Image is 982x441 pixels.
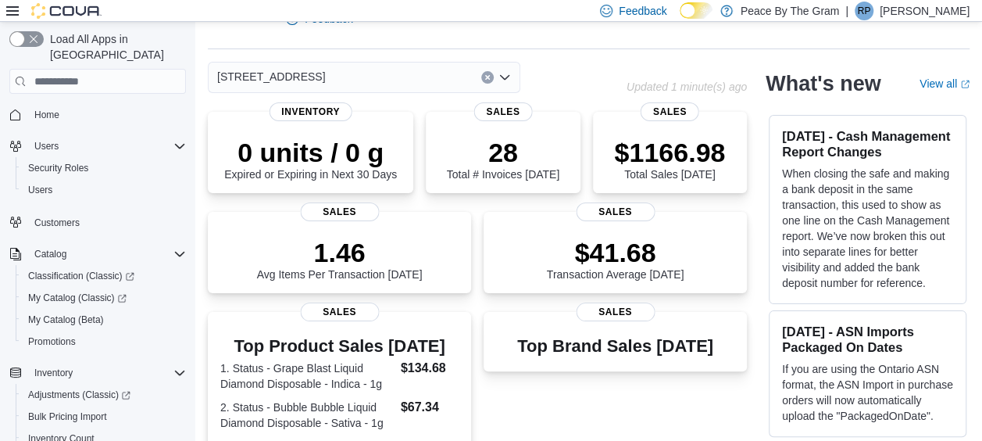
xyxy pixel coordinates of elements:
button: Users [3,135,192,157]
h3: [DATE] - Cash Management Report Changes [782,128,953,160]
span: Users [28,184,52,196]
p: 1.46 [257,237,423,268]
button: Promotions [16,331,192,353]
button: Inventory [28,364,79,382]
span: [STREET_ADDRESS] [217,67,325,86]
p: Peace By The Gram [741,2,840,20]
h3: Top Product Sales [DATE] [220,337,459,356]
dd: $134.68 [401,359,459,378]
a: My Catalog (Classic) [16,287,192,309]
button: Security Roles [16,157,192,179]
span: My Catalog (Classic) [22,289,186,307]
span: Catalog [28,245,186,264]
p: 28 [447,137,559,168]
button: Catalog [3,243,192,265]
span: Inventory [34,367,73,379]
h2: What's new [766,71,880,96]
svg: External link [960,80,970,89]
a: View allExternal link [920,77,970,90]
button: Users [16,179,192,201]
h3: [DATE] - ASN Imports Packaged On Dates [782,324,953,355]
button: Catalog [28,245,73,264]
span: Load All Apps in [GEOGRAPHIC_DATA] [44,31,186,63]
p: Updated 1 minute(s) ago [627,81,747,93]
a: My Catalog (Beta) [22,310,110,329]
span: Bulk Pricing Import [22,407,186,426]
a: Users [22,181,59,199]
span: Sales [576,203,655,221]
a: Classification (Classic) [22,267,141,285]
div: Total Sales [DATE] [614,137,725,181]
div: Total # Invoices [DATE] [447,137,559,181]
span: Sales [576,303,655,321]
span: Customers [28,212,186,231]
span: Inventory [269,102,352,121]
button: Users [28,137,65,156]
span: RP [858,2,871,20]
p: | [845,2,848,20]
span: Catalog [34,248,66,260]
span: Sales [300,303,379,321]
a: Home [28,106,66,124]
button: Inventory [3,362,192,384]
span: Sales [641,102,699,121]
span: Promotions [28,335,76,348]
button: Home [3,103,192,126]
span: Home [28,105,186,124]
span: My Catalog (Beta) [28,314,104,326]
a: Adjustments (Classic) [22,385,137,404]
span: Security Roles [22,159,186,177]
div: Avg Items Per Transaction [DATE] [257,237,423,281]
a: Security Roles [22,159,95,177]
p: [PERSON_NAME] [880,2,970,20]
button: My Catalog (Beta) [16,309,192,331]
p: $1166.98 [614,137,725,168]
span: Classification (Classic) [22,267,186,285]
span: My Catalog (Beta) [22,310,186,329]
div: Rob Pranger [855,2,873,20]
dd: $67.34 [401,398,459,417]
a: My Catalog (Classic) [22,289,133,307]
span: Security Roles [28,162,88,174]
button: Clear input [481,71,494,84]
img: Cova [31,3,102,19]
span: Promotions [22,332,186,351]
dt: 1. Status - Grape Blast Liquid Diamond Disposable - Indica - 1g [220,360,395,392]
span: Feedback [619,3,666,19]
h3: Top Brand Sales [DATE] [517,337,713,356]
span: Adjustments (Classic) [28,389,130,401]
a: Customers [28,213,86,232]
span: Users [22,181,186,199]
span: Sales [300,203,379,221]
div: Transaction Average [DATE] [547,237,684,281]
span: Inventory [28,364,186,382]
button: Customers [3,210,192,233]
span: My Catalog (Classic) [28,292,127,304]
span: Classification (Classic) [28,270,134,282]
button: Open list of options [498,71,511,84]
span: Dark Mode [680,19,680,20]
a: Classification (Classic) [16,265,192,287]
button: Bulk Pricing Import [16,406,192,428]
span: Sales [473,102,532,121]
a: Adjustments (Classic) [16,384,192,406]
span: Home [34,109,59,121]
p: When closing the safe and making a bank deposit in the same transaction, this used to show as one... [782,166,953,291]
span: Customers [34,217,80,229]
input: Dark Mode [680,2,712,19]
p: 0 units / 0 g [224,137,397,168]
span: Users [34,140,59,152]
div: Expired or Expiring in Next 30 Days [224,137,397,181]
span: Adjustments (Classic) [22,385,186,404]
span: Users [28,137,186,156]
a: Bulk Pricing Import [22,407,113,426]
a: Promotions [22,332,82,351]
dt: 2. Status - Bubble Bubble Liquid Diamond Disposable - Sativa - 1g [220,400,395,431]
span: Bulk Pricing Import [28,411,107,423]
p: $41.68 [547,237,684,268]
p: If you are using the Ontario ASN format, the ASN Import in purchase orders will now automatically... [782,361,953,424]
